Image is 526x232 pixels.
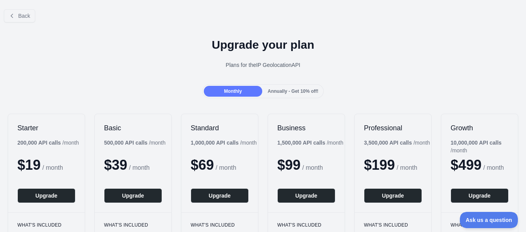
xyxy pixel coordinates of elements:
h2: Business [277,123,335,133]
b: 3,500,000 API calls [364,140,412,146]
div: / month [451,139,518,154]
b: 1,000,000 API calls [191,140,239,146]
iframe: Toggle Customer Support [460,212,518,228]
h2: Professional [364,123,422,133]
div: / month [277,139,343,147]
span: $ 99 [277,157,301,173]
h2: Growth [451,123,509,133]
span: $ 199 [364,157,395,173]
span: $ 499 [451,157,482,173]
span: $ 69 [191,157,214,173]
div: / month [364,139,430,147]
div: / month [191,139,257,147]
b: 10,000,000 API calls [451,140,502,146]
b: 1,500,000 API calls [277,140,325,146]
h2: Standard [191,123,249,133]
